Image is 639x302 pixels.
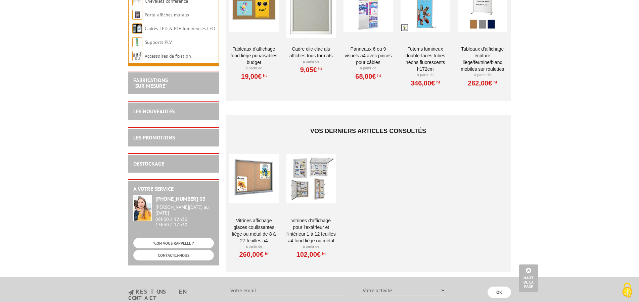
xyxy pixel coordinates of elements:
a: Panneaux 6 ou 9 visuels A4 avec pinces pour câbles [344,46,393,66]
img: Porte-affiches muraux [132,10,142,20]
a: 262,00€HT [468,81,497,85]
sup: HT [262,73,267,78]
input: Votre email [226,285,347,296]
a: Vitrines d'affichage pour l'extérieur et l'intérieur 1 à 12 feuilles A4 fond liège ou métal [286,217,336,244]
a: CONTACTEZ-NOUS [133,250,214,260]
a: Supports PLV [145,39,172,45]
a: Cadre Clic-Clac Alu affiches tous formats [286,46,336,59]
sup: HT [321,251,326,256]
a: 346,00€HT [411,81,440,85]
img: Accessoires de fixation [132,51,142,61]
p: À partir de [229,244,279,249]
p: À partir de [286,59,336,64]
a: Cadres LED & PLV lumineuses LED [145,25,215,32]
img: widget-service.jpg [133,195,152,221]
a: LES PROMOTIONS [133,134,175,141]
p: À partir de [344,66,393,71]
a: 102,00€HT [296,252,326,256]
sup: HT [264,251,269,256]
sup: HT [435,80,440,84]
a: Totems lumineux double-faces tubes néons fluorescents H172cm [401,46,450,72]
a: Tableaux d'affichage fond liège punaisables Budget [229,46,279,66]
img: Cookies (fenêtre modale) [619,282,636,299]
strong: [PHONE_NUMBER] 03 [155,195,206,202]
a: 260,00€HT [239,252,268,256]
p: À partir de [229,66,279,71]
button: Cookies (fenêtre modale) [615,279,639,302]
h2: A votre service [133,186,214,192]
p: À partir de [286,244,336,249]
input: OK [488,287,511,298]
a: Vitrines affichage glaces coulissantes liège ou métal de 8 à 27 feuilles A4 [229,217,279,244]
h3: restons en contact [128,289,217,301]
sup: HT [376,73,381,78]
sup: HT [317,66,322,71]
a: LES NOUVEAUTÉS [133,108,175,115]
p: À partir de [401,72,450,78]
a: 19,00€HT [241,74,267,78]
div: 08h30 à 12h30 13h30 à 17h30 [155,204,214,228]
a: 9,05€HT [300,68,322,72]
a: ON VOUS RAPPELLE ? [133,238,214,248]
p: À partir de [458,72,507,78]
a: Accessoires de fixation [145,53,191,59]
a: FABRICATIONS"Sur Mesure" [133,77,168,89]
img: newsletter.jpg [128,290,134,295]
div: [PERSON_NAME][DATE] au [DATE] [155,204,214,216]
span: Vos derniers articles consultés [310,128,426,134]
a: Tableaux d'affichage écriture liège/feutrine/blanc Mobiles sur roulettes [458,46,507,72]
a: DESTOCKAGE [133,160,164,167]
a: Porte-affiches muraux [145,12,189,18]
a: 68,00€HT [355,74,381,78]
sup: HT [492,80,497,84]
a: Haut de la page [519,264,538,292]
img: Cadres LED & PLV lumineuses LED [132,23,142,34]
img: Supports PLV [132,37,142,47]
